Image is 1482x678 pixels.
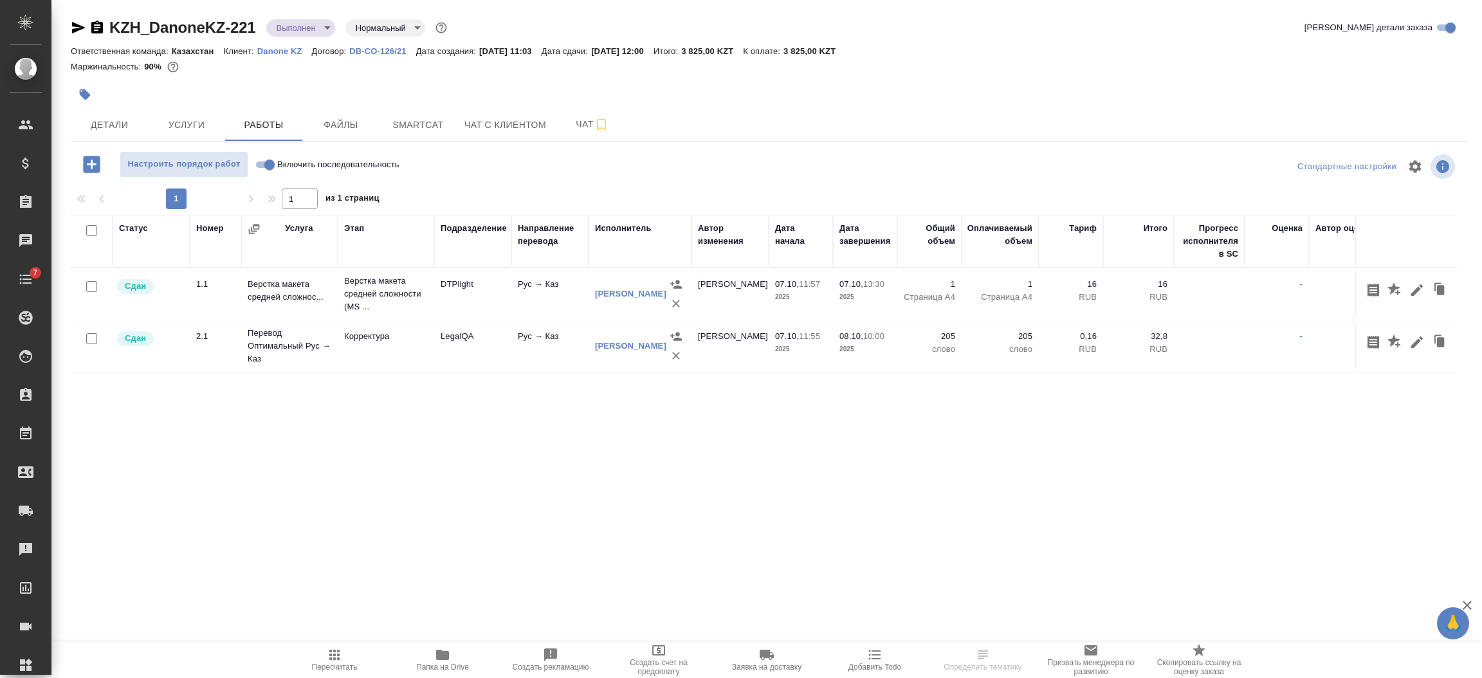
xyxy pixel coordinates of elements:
div: 1.1 [196,278,235,291]
div: Прогресс исполнителя в SC [1180,222,1238,261]
button: 🙏 [1437,607,1469,639]
p: 2025 [839,343,891,356]
p: 2025 [839,291,891,304]
a: DB-CO-126/21 [349,45,416,56]
div: Услуга [285,222,313,235]
button: Настроить порядок работ [120,151,248,178]
p: слово [968,343,1032,356]
p: Казахстан [172,46,224,56]
p: 07.10, [775,331,799,341]
div: Выполнен [266,19,335,37]
div: Оплачиваемый объем [967,222,1032,248]
button: Добавить оценку [1384,330,1406,354]
td: LegalQA [434,324,511,369]
button: Редактировать [1406,278,1428,302]
span: Услуги [156,117,217,133]
p: RUB [1110,291,1167,304]
p: 08.10, [839,331,863,341]
p: Маржинальность: [71,62,144,71]
p: 205 [904,330,955,343]
button: Нормальный [352,23,410,33]
div: Номер [196,222,224,235]
p: Сдан [125,332,146,345]
p: Верстка макета средней сложности (MS ... [344,275,428,313]
button: Добавить тэг [71,80,99,109]
button: Сгруппировать [248,223,261,235]
td: Перевод Оптимальный Рус → Каз [241,320,338,372]
span: Детали [78,117,140,133]
p: Договор: [312,46,350,56]
p: 2025 [775,343,827,356]
p: 11:55 [799,331,820,341]
button: Назначить [666,275,686,294]
button: Доп статусы указывают на важность/срочность заказа [433,19,450,36]
td: Верстка макета средней сложнос... [241,271,338,316]
p: Корректура [344,330,428,343]
p: Страница А4 [968,291,1032,304]
p: 0,16 [1045,330,1097,343]
button: Удалить [666,346,686,365]
p: RUB [1045,291,1097,304]
button: Добавить работу [74,151,109,178]
p: 16 [1045,278,1097,291]
button: Удалить [1452,330,1474,354]
div: Выполнен [345,19,425,37]
div: Дата начала [775,222,827,248]
div: Менеджер проверил работу исполнителя, передает ее на следующий этап [116,278,183,295]
button: Клонировать [1428,330,1452,354]
button: Скопировать мини-бриф [1362,278,1384,302]
p: 90% [144,62,164,71]
button: 48.80 RUB; 0.00 KZT; [165,59,181,75]
div: Оценка [1272,222,1303,235]
p: Итого: [654,46,681,56]
a: - [1300,279,1303,289]
p: 3 825,00 KZT [783,46,845,56]
p: К оплате: [743,46,783,56]
div: Автор изменения [698,222,762,248]
span: Smartcat [387,117,449,133]
span: из 1 страниц [325,190,380,209]
div: Тариф [1069,222,1097,235]
span: Настроить таблицу [1400,151,1431,182]
div: Подразделение [441,222,507,235]
span: [PERSON_NAME] детали заказа [1304,21,1432,34]
p: 2025 [775,291,827,304]
span: Файлы [310,117,372,133]
p: Страница А4 [904,291,955,304]
svg: Подписаться [594,117,609,133]
p: 07.10, [775,279,799,289]
p: 1 [968,278,1032,291]
td: Рус → Каз [511,271,589,316]
button: Скопировать мини-бриф [1362,330,1384,354]
span: Работы [233,117,295,133]
p: RUB [1110,343,1167,356]
a: - [1300,331,1303,341]
a: [PERSON_NAME] [595,341,666,351]
button: Выполнен [273,23,320,33]
a: [PERSON_NAME] [595,289,666,298]
p: RUB [1045,343,1097,356]
span: 7 [25,266,45,279]
a: Danone KZ [257,45,312,56]
p: DB-CO-126/21 [349,46,416,56]
p: 07.10, [839,279,863,289]
div: Автор оценки [1315,222,1373,235]
p: Клиент: [223,46,257,56]
p: 32,8 [1110,330,1167,343]
div: split button [1294,157,1400,177]
p: 11:57 [799,279,820,289]
p: слово [904,343,955,356]
div: 2.1 [196,330,235,343]
div: Статус [119,222,148,235]
button: Удалить [1452,278,1474,302]
button: Клонировать [1428,278,1452,302]
button: Удалить [666,294,686,313]
p: [DATE] 11:03 [479,46,542,56]
p: 1 [904,278,955,291]
button: Скопировать ссылку для ЯМессенджера [71,20,86,35]
div: Исполнитель [595,222,652,235]
span: 🙏 [1442,610,1464,637]
p: 13:30 [863,279,884,289]
a: 7 [3,263,48,295]
div: Дата завершения [839,222,891,248]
